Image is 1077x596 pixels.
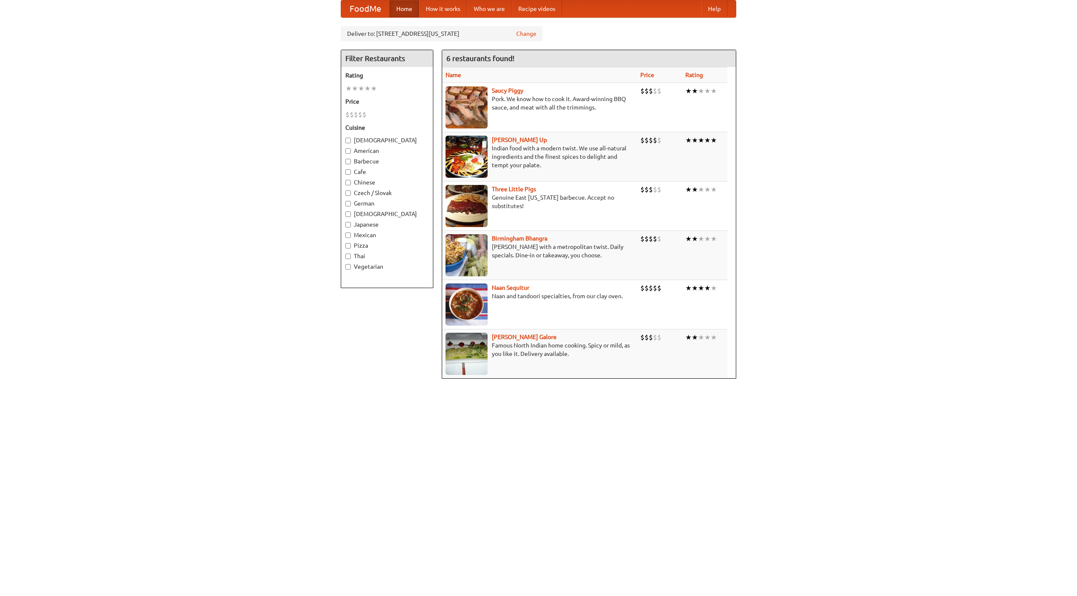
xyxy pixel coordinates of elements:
[446,95,634,112] p: Pork. We know how to cook it. Award-winning BBQ sauce, and meat with all the trimmings.
[492,235,547,242] a: Birmingham Bhangra
[345,147,429,155] label: American
[649,283,653,293] li: $
[341,0,390,17] a: FoodMe
[492,284,529,291] a: Naan Sequitur
[345,110,350,119] li: $
[653,234,657,243] li: $
[711,234,717,243] li: ★
[698,136,704,145] li: ★
[345,97,429,106] h5: Price
[345,252,429,260] label: Thai
[345,123,429,132] h5: Cuisine
[345,222,351,227] input: Japanese
[649,333,653,342] li: $
[685,136,692,145] li: ★
[358,84,364,93] li: ★
[446,72,461,78] a: Name
[692,234,698,243] li: ★
[685,333,692,342] li: ★
[711,86,717,96] li: ★
[653,185,657,194] li: $
[653,136,657,145] li: $
[685,185,692,194] li: ★
[345,210,429,218] label: [DEMOGRAPHIC_DATA]
[657,86,661,96] li: $
[640,185,645,194] li: $
[649,185,653,194] li: $
[345,136,429,144] label: [DEMOGRAPHIC_DATA]
[704,333,711,342] li: ★
[345,178,429,187] label: Chinese
[698,86,704,96] li: ★
[640,333,645,342] li: $
[341,26,543,41] div: Deliver to: [STREET_ADDRESS][US_STATE]
[685,72,703,78] a: Rating
[345,159,351,164] input: Barbecue
[704,185,711,194] li: ★
[364,84,371,93] li: ★
[492,87,523,94] a: Saucy Piggy
[492,136,547,143] a: [PERSON_NAME] Up
[657,136,661,145] li: $
[692,185,698,194] li: ★
[640,72,654,78] a: Price
[698,283,704,293] li: ★
[345,241,429,250] label: Pizza
[358,110,362,119] li: $
[692,283,698,293] li: ★
[685,86,692,96] li: ★
[345,189,429,197] label: Czech / Slovak
[345,199,429,208] label: German
[645,136,649,145] li: $
[345,231,429,239] label: Mexican
[345,138,351,143] input: [DEMOGRAPHIC_DATA]
[446,136,488,178] img: curryup.jpg
[512,0,562,17] a: Recipe videos
[345,211,351,217] input: [DEMOGRAPHIC_DATA]
[704,234,711,243] li: ★
[345,84,352,93] li: ★
[685,283,692,293] li: ★
[350,110,354,119] li: $
[711,333,717,342] li: ★
[711,136,717,145] li: ★
[345,233,351,238] input: Mexican
[645,86,649,96] li: $
[345,201,351,206] input: German
[657,333,661,342] li: $
[640,283,645,293] li: $
[704,86,711,96] li: ★
[645,333,649,342] li: $
[352,84,358,93] li: ★
[645,185,649,194] li: $
[649,234,653,243] li: $
[649,86,653,96] li: $
[692,333,698,342] li: ★
[446,283,488,326] img: naansequitur.jpg
[492,186,536,192] a: Three Little Pigs
[345,190,351,196] input: Czech / Slovak
[692,136,698,145] li: ★
[692,86,698,96] li: ★
[685,234,692,243] li: ★
[446,234,488,276] img: bhangra.jpg
[640,136,645,145] li: $
[345,220,429,229] label: Japanese
[446,86,488,128] img: saucy.jpg
[390,0,419,17] a: Home
[698,234,704,243] li: ★
[419,0,467,17] a: How it works
[345,71,429,80] h5: Rating
[657,234,661,243] li: $
[516,29,536,38] a: Change
[640,86,645,96] li: $
[492,334,557,340] a: [PERSON_NAME] Galore
[653,86,657,96] li: $
[649,136,653,145] li: $
[711,283,717,293] li: ★
[362,110,366,119] li: $
[345,254,351,259] input: Thai
[657,185,661,194] li: $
